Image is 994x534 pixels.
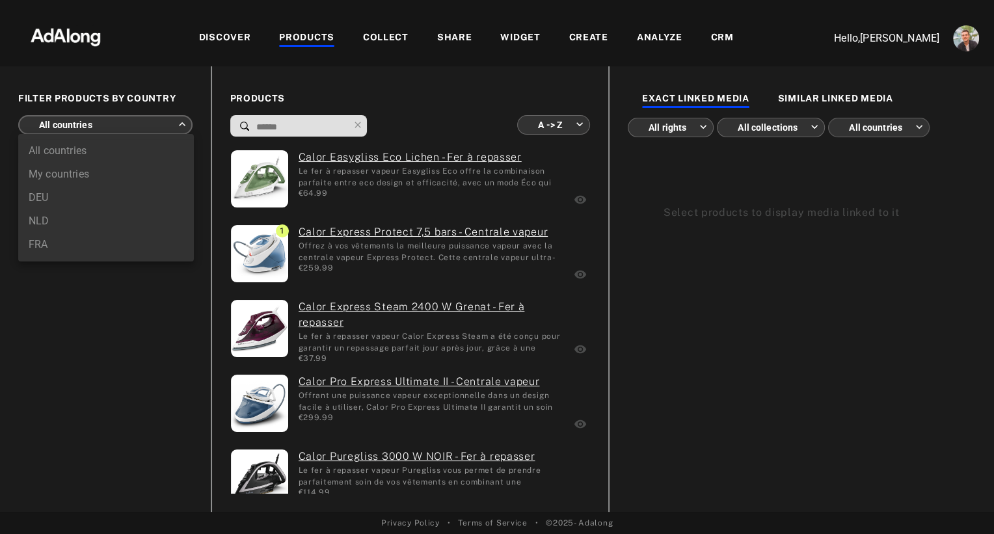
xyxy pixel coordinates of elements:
li: My countries [18,163,194,186]
iframe: Chat Widget [929,472,994,534]
li: All countries [18,139,194,163]
li: DEU [18,186,194,209]
li: FRA [18,233,194,256]
li: NLD [18,209,194,233]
